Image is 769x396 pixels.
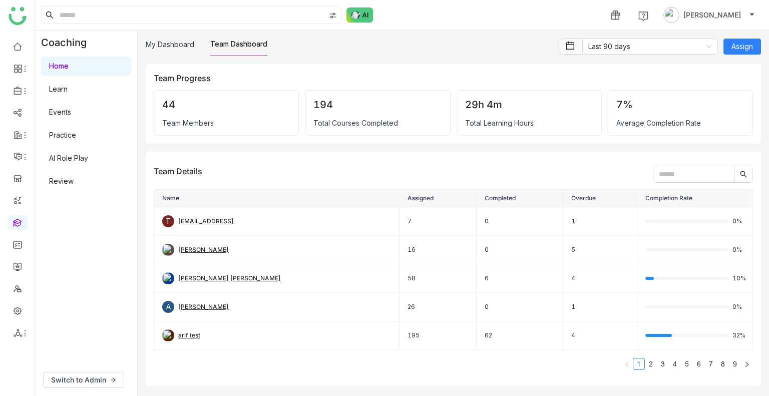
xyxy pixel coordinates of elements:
li: 4 [669,358,681,370]
img: ask-buddy-normal.svg [346,8,373,23]
a: 4 [669,358,680,369]
img: help.svg [638,11,648,21]
div: 7% [616,99,744,111]
li: 1 [633,358,645,370]
a: 5 [681,358,692,369]
li: 8 [717,358,729,370]
td: 0 [477,207,563,236]
span: A [166,301,171,313]
td: 1 [563,293,638,321]
div: [PERSON_NAME] [178,245,229,255]
button: Assign [723,39,761,55]
li: 2 [645,358,657,370]
div: arif test [178,331,200,340]
img: logo [9,7,27,25]
div: 194 [313,99,442,111]
div: Team Members [162,119,290,127]
td: 5 [563,236,638,264]
a: Team Dashboard [210,40,267,48]
a: 3 [657,358,668,369]
span: 0% [732,304,744,310]
span: T [166,215,171,227]
td: 62 [477,321,563,350]
td: 0 [477,293,563,321]
div: [PERSON_NAME] [178,302,229,312]
a: 7 [705,358,716,369]
div: Coaching [35,31,102,55]
button: Previous Page [621,358,633,370]
a: AI Role Play [49,154,88,162]
td: 7 [400,207,477,236]
a: Learn [49,85,68,93]
div: Average Completion Rate [616,119,744,127]
li: 6 [693,358,705,370]
th: Completed [477,189,563,207]
a: Home [49,62,69,70]
td: 58 [400,264,477,293]
li: 3 [657,358,669,370]
td: 4 [563,264,638,293]
img: search-type.svg [329,12,337,20]
div: Total Courses Completed [313,119,442,127]
div: 29h 4m [465,99,593,111]
div: Total Learning Hours [465,119,593,127]
a: Events [49,108,71,116]
div: Team Details [154,165,202,177]
div: Team Progress [154,72,211,84]
span: [PERSON_NAME] [683,10,741,21]
span: 0% [732,247,744,253]
div: [EMAIL_ADDRESS] [178,217,234,226]
td: 1 [563,207,638,236]
nz-select-item: Last 90 days [588,39,711,54]
button: [PERSON_NAME] [661,7,757,23]
td: 16 [400,236,477,264]
td: 4 [563,321,638,350]
div: 44 [162,99,290,111]
th: Assigned [400,189,477,207]
li: 5 [681,358,693,370]
td: 6 [477,264,563,293]
button: Switch to Admin [43,372,124,388]
th: Overdue [563,189,638,207]
span: Switch to Admin [51,374,106,385]
img: avatar [663,7,679,23]
li: 7 [705,358,717,370]
th: Completion Rate [637,189,753,207]
a: 6 [693,358,704,369]
th: Name [154,189,400,207]
td: 26 [400,293,477,321]
span: 32% [732,332,744,338]
span: 10% [732,275,744,281]
li: 9 [729,358,741,370]
a: Review [49,177,74,185]
img: 684abccfde261c4b36a4c026 [162,329,174,341]
span: Assign [731,41,753,52]
img: 684fd8469a55a50394c15cc7 [162,244,174,256]
div: [PERSON_NAME] [PERSON_NAME] [178,274,281,283]
a: 2 [645,358,656,369]
a: 9 [729,358,740,369]
span: 0% [732,218,744,224]
a: 8 [717,358,728,369]
img: 684a9b57de261c4b36a3d29f [162,272,174,284]
a: Practice [49,131,76,139]
td: 195 [400,321,477,350]
td: 0 [477,236,563,264]
a: My Dashboard [146,40,194,49]
button: Next Page [741,358,753,370]
a: 1 [633,358,644,369]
